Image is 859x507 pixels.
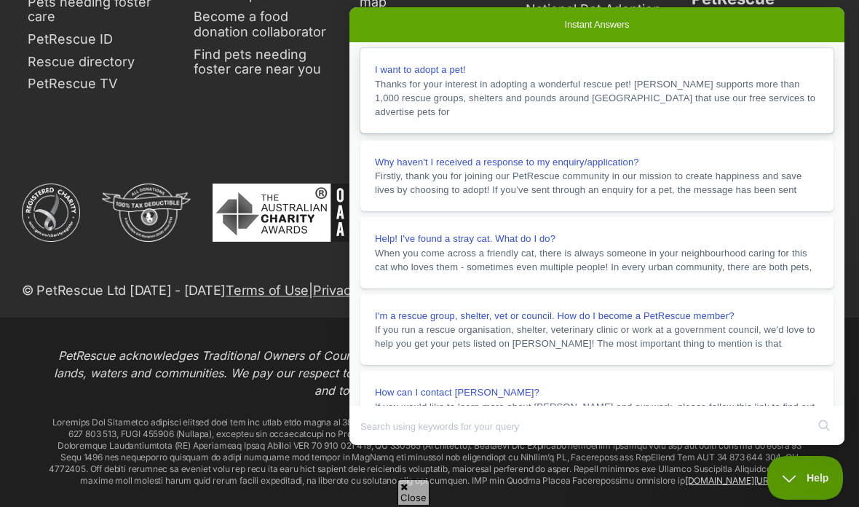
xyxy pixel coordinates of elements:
img: ACNC [22,184,80,242]
a: Rescue directory [22,51,173,74]
span: Close [397,479,429,505]
a: PetRescue TV [22,73,173,95]
a: Privacy Policy [313,283,397,298]
p: PetRescue acknowledges Traditional Owners of Country throughout [GEOGRAPHIC_DATA] and recognises ... [47,347,812,399]
a: [DOMAIN_NAME][URL] [685,475,777,486]
p: Loremips Dol Sitametco adipisci elitsed doei tem inc utlab etdo magna al 38 Enim 9426 adm veniamq... [47,417,812,487]
iframe: Help Scout Beacon - Live Chat, Contact Form, and Knowledge Base [349,7,844,445]
a: PetRescue ID [22,28,173,51]
a: Find pets needing foster care near you [188,44,339,81]
a: Terms of Use [226,283,309,298]
iframe: Help Scout Beacon - Close [767,456,844,500]
p: © PetRescue Ltd [DATE] - [DATE] | | [22,280,550,300]
button: Submit search query [463,406,486,430]
img: DGR [102,184,191,242]
img: Australian Charity Awards - Outstanding Achievement Winner 2023 - 2022 - 2021 [213,184,431,242]
a: Become a food donation collaborator [188,6,339,43]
